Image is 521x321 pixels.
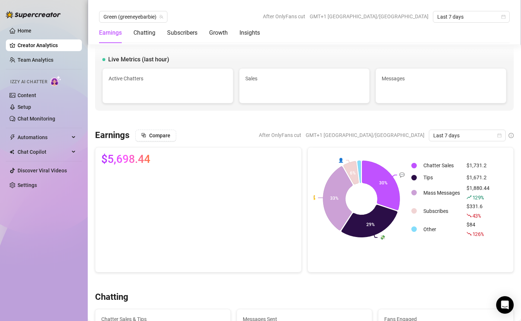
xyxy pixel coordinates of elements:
[135,130,176,141] button: Compare
[10,79,47,85] span: Izzy AI Chatter
[18,146,69,158] span: Chat Copilot
[467,173,490,181] div: $1,671.2
[306,130,424,141] span: GMT+1 [GEOGRAPHIC_DATA]/[GEOGRAPHIC_DATA]
[209,28,228,37] div: Growth
[95,291,128,303] h3: Chatting
[18,131,69,143] span: Automations
[501,15,506,19] span: calendar
[18,57,53,63] a: Team Analytics
[399,172,405,177] text: 💬
[420,184,463,202] td: Mass Messages
[18,28,31,34] a: Home
[420,160,463,171] td: Chatter Sales
[472,230,484,237] span: 126 %
[245,74,364,83] span: Sales
[420,221,463,238] td: Other
[18,104,31,110] a: Setup
[18,168,67,173] a: Discover Viral Videos
[420,202,463,220] td: Subscribes
[141,133,146,138] span: block
[467,195,472,200] span: rise
[6,11,61,18] img: logo-BBDzfeDw.svg
[472,212,481,219] span: 43 %
[467,221,490,238] div: $84
[467,213,472,218] span: fall
[433,130,501,141] span: Last 7 days
[338,157,344,163] text: 👤
[472,194,484,201] span: 129 %
[509,133,514,138] span: info-circle
[109,74,227,83] span: Active Chatters
[99,28,122,37] div: Earnings
[108,55,169,64] span: Live Metrics (last hour)
[467,231,472,236] span: fall
[467,184,490,202] div: $1,880.44
[18,182,37,188] a: Settings
[263,11,305,22] span: After OnlyFans cut
[382,74,500,83] span: Messages
[437,11,505,22] span: Last 7 days
[159,15,163,19] span: team
[380,234,385,240] text: 💸
[310,11,428,22] span: GMT+1 [GEOGRAPHIC_DATA]/[GEOGRAPHIC_DATA]
[10,149,14,154] img: Chat Copilot
[239,28,260,37] div: Insights
[18,92,36,98] a: Content
[103,11,163,22] span: Green (greeneyebarbie)
[259,130,301,141] span: After OnlyFans cut
[467,161,490,169] div: $1,731.2
[95,130,129,141] h3: Earnings
[133,28,155,37] div: Chatting
[167,28,197,37] div: Subscribers
[467,202,490,220] div: $331.6
[101,153,150,165] span: $5,698.44
[18,39,76,51] a: Creator Analytics
[18,116,55,122] a: Chat Monitoring
[420,172,463,183] td: Tips
[496,296,514,314] div: Open Intercom Messenger
[50,76,61,86] img: AI Chatter
[149,133,170,138] span: Compare
[497,133,502,138] span: calendar
[10,134,15,140] span: thunderbolt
